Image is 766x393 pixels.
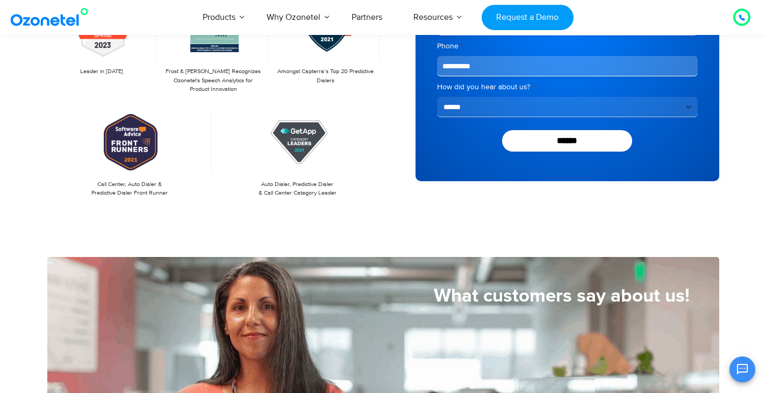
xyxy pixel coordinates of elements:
p: Amongst Capterra’s Top 20 Predictive Dialers [276,67,374,85]
p: Frost & [PERSON_NAME] Recognizes Ozonetel's Speech Analytics for Product Innovation [164,67,262,94]
p: Auto Dialer, Predictive Dialer & Call Center Category Leader [220,180,375,198]
a: Request a Demo [482,5,574,30]
p: Call Center, Auto Dialer & Predictive Dialer Front Runner [53,180,207,198]
label: How did you hear about us? [437,82,698,92]
p: Leader in [DATE] [53,67,151,76]
label: Phone [437,41,698,52]
button: Open chat [729,356,755,382]
h5: What customers say about us! [47,287,690,305]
